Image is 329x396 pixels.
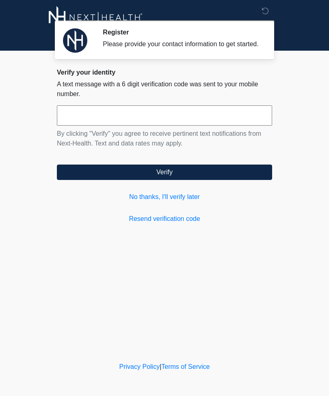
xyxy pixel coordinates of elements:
p: A text message with a 6 digit verification code was sent to your mobile number. [57,79,272,99]
div: Please provide your contact information to get started. [103,39,260,49]
a: | [160,363,161,370]
a: No thanks, I'll verify later [57,192,272,202]
img: Next-Health Logo [49,6,143,28]
a: Terms of Service [161,363,210,370]
h2: Verify your identity [57,68,272,76]
p: By clicking "Verify" you agree to receive pertinent text notifications from Next-Health. Text and... [57,129,272,148]
a: Resend verification code [57,214,272,224]
button: Verify [57,165,272,180]
a: Privacy Policy [119,363,160,370]
img: Agent Avatar [63,28,87,53]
